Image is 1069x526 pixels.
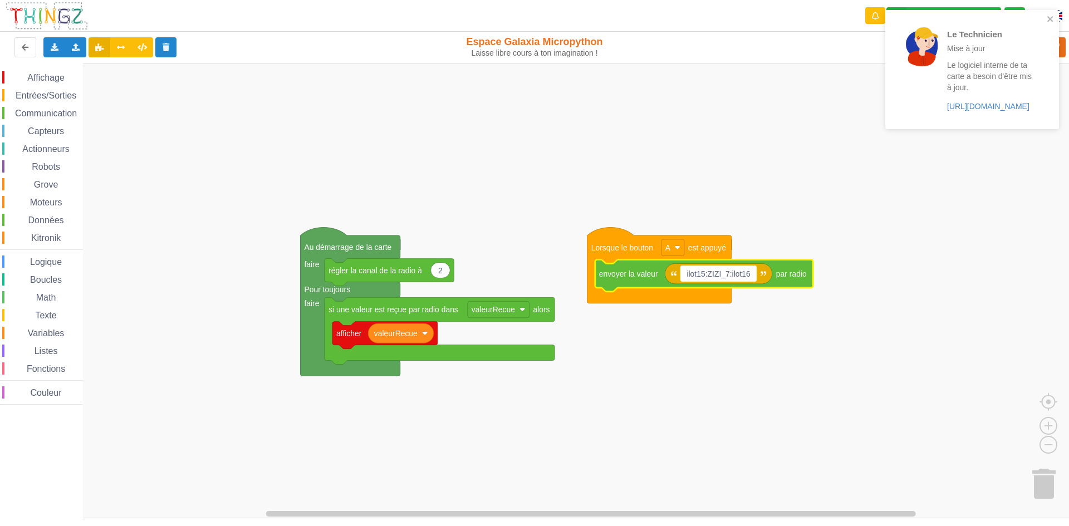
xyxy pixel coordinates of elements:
text: alors [533,305,550,314]
p: Le logiciel interne de ta carte a besoin d'être mis à jour. [947,60,1034,93]
span: Variables [26,328,66,338]
span: Math [35,293,58,302]
text: 2 [438,266,443,274]
text: Au démarrage de la carte [304,243,391,252]
span: Données [27,215,66,225]
text: régler la canal de la radio à [328,266,422,274]
text: faire [304,299,319,308]
text: valeurRecue [374,329,418,338]
span: Moteurs [28,198,64,207]
a: [URL][DOMAIN_NAME] [947,102,1029,111]
span: Entrées/Sorties [14,91,78,100]
text: valeurRecue [472,305,515,314]
div: Laisse libre cours à ton imagination ! [442,48,628,58]
text: si une valeur est reçue par radio dans [328,305,458,314]
p: Le Technicien [947,28,1034,40]
span: Actionneurs [21,144,71,154]
span: Fonctions [25,364,67,373]
span: Logique [28,257,63,267]
p: Mise à jour [947,43,1034,54]
span: Affichage [26,73,66,82]
div: Ta base fonctionne bien ! [886,7,1001,24]
button: close [1047,14,1055,25]
span: Robots [30,162,62,171]
text: Lorsque le bouton [591,243,653,252]
span: Capteurs [26,126,66,136]
text: par radio [776,269,807,278]
span: Texte [33,311,58,320]
span: Grove [32,180,60,189]
text: afficher [336,329,362,338]
span: Couleur [29,388,63,397]
div: Espace Galaxia Micropython [442,36,628,58]
text: est appuyé [688,243,726,252]
span: Boucles [28,275,63,284]
text: A [665,243,671,252]
span: Communication [13,109,79,118]
span: Kitronik [30,233,62,243]
span: Listes [33,346,60,356]
text: faire [304,260,319,269]
img: thingz_logo.png [5,1,89,31]
text: envoyer la valeur [599,269,658,278]
text: Pour toujours [304,285,350,294]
